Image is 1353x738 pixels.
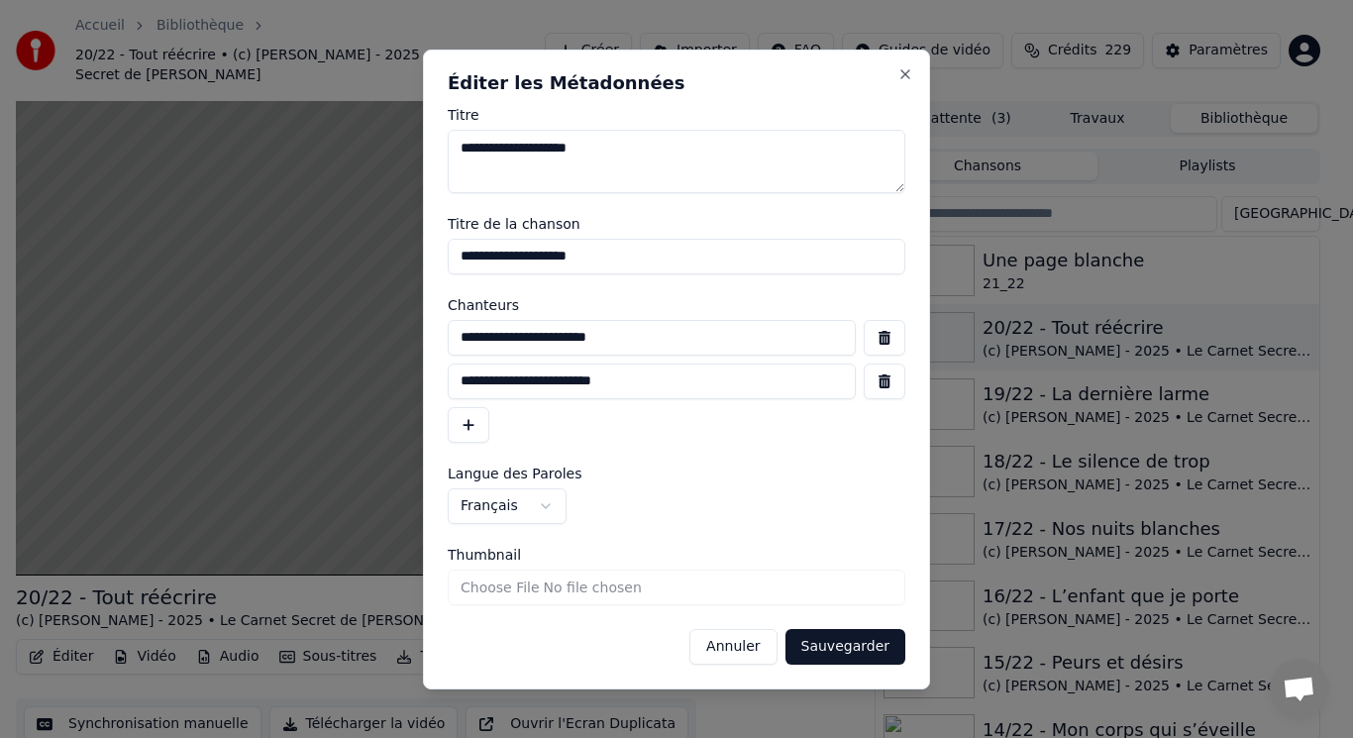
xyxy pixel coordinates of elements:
h2: Éditer les Métadonnées [448,74,905,92]
button: Sauvegarder [785,629,905,665]
button: Annuler [689,629,777,665]
span: Thumbnail [448,548,521,562]
label: Titre [448,108,905,122]
label: Chanteurs [448,298,905,312]
span: Langue des Paroles [448,467,582,480]
label: Titre de la chanson [448,217,905,231]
